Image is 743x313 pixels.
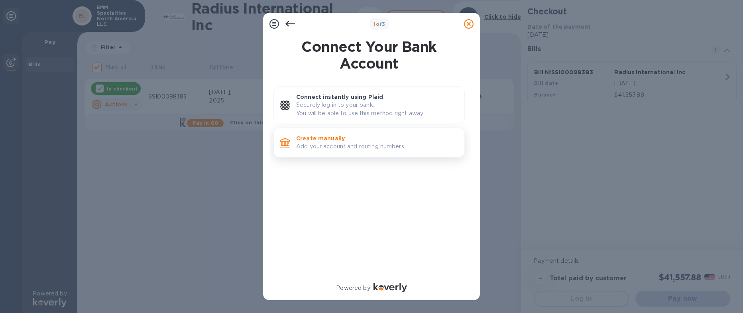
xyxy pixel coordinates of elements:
b: of 3 [373,21,385,27]
p: Add your account and routing numbers. [296,142,458,151]
img: Logo [373,283,407,292]
p: Powered by [336,284,370,292]
p: Connect instantly using Plaid [296,93,458,101]
h1: Connect Your Bank Account [270,38,468,72]
p: Securely log in to your bank. You will be able to use this method right away. [296,101,458,118]
span: 1 [373,21,375,27]
p: Create manually [296,134,458,142]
